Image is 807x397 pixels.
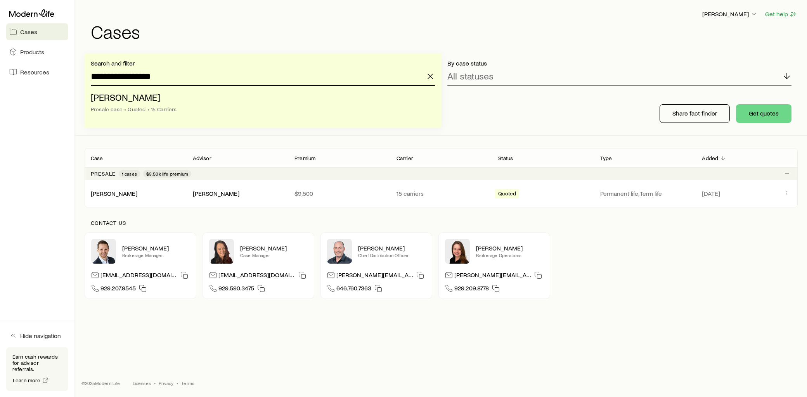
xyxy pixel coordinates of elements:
[702,10,758,18] p: [PERSON_NAME]
[327,239,352,264] img: Dan Pierson
[193,155,211,161] p: Advisor
[159,380,173,386] a: Privacy
[476,252,544,258] p: Brokerage Operations
[358,252,426,258] p: Chief Distribution Officer
[702,190,720,197] span: [DATE]
[6,43,68,60] a: Products
[209,239,234,264] img: Abby McGuigan
[736,104,791,123] button: Get quotes
[702,155,718,161] p: Added
[122,171,137,177] span: 1 cases
[122,252,190,258] p: Brokerage Manager
[6,347,68,391] div: Earn cash rewards for advisor referrals.Learn more
[20,48,44,56] span: Products
[133,380,151,386] a: Licenses
[100,284,136,295] span: 929.207.9545
[146,171,188,177] span: $9.50k life premium
[20,28,37,36] span: Cases
[702,10,759,19] button: [PERSON_NAME]
[85,148,798,207] div: Client cases
[91,89,430,119] li: Nerovich, Michael
[294,155,315,161] p: Premium
[91,220,791,226] p: Contact us
[91,190,137,197] a: [PERSON_NAME]
[336,271,413,281] p: [PERSON_NAME][EMAIL_ADDRESS][DOMAIN_NAME]
[600,190,690,197] p: Permanent life, Term life
[600,155,612,161] p: Type
[498,155,513,161] p: Status
[20,332,61,340] span: Hide navigation
[122,244,190,252] p: [PERSON_NAME]
[476,244,544,252] p: [PERSON_NAME]
[91,239,116,264] img: Nick Weiler
[12,354,62,372] p: Earn cash rewards for advisor referrals.
[672,109,717,117] p: Share fact finder
[181,380,194,386] a: Terms
[91,22,798,41] h1: Cases
[177,380,178,386] span: •
[336,284,371,295] span: 646.760.7363
[447,59,791,67] p: By case status
[91,106,430,112] div: Presale case • Quoted • 15 Carriers
[91,190,137,198] div: [PERSON_NAME]
[13,378,41,383] span: Learn more
[445,239,470,264] img: Ellen Wall
[358,244,426,252] p: [PERSON_NAME]
[100,271,177,281] p: [EMAIL_ADDRESS][DOMAIN_NAME]
[81,380,120,386] p: © 2025 Modern Life
[240,244,308,252] p: [PERSON_NAME]
[154,380,156,386] span: •
[447,71,494,81] p: All statuses
[91,155,103,161] p: Case
[454,271,531,281] p: [PERSON_NAME][EMAIL_ADDRESS][DOMAIN_NAME]
[660,104,730,123] button: Share fact finder
[294,190,384,197] p: $9,500
[397,155,413,161] p: Carrier
[6,327,68,344] button: Hide navigation
[91,171,116,177] p: Presale
[20,68,49,76] span: Resources
[765,10,798,19] button: Get help
[193,190,239,198] div: [PERSON_NAME]
[397,190,486,197] p: 15 carriers
[6,64,68,81] a: Resources
[240,252,308,258] p: Case Manager
[6,23,68,40] a: Cases
[498,190,516,198] span: Quoted
[218,284,254,295] span: 929.590.3475
[91,59,435,67] p: Search and filter
[218,271,295,281] p: [EMAIL_ADDRESS][DOMAIN_NAME]
[91,91,160,103] span: [PERSON_NAME]
[454,284,489,295] span: 929.209.8778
